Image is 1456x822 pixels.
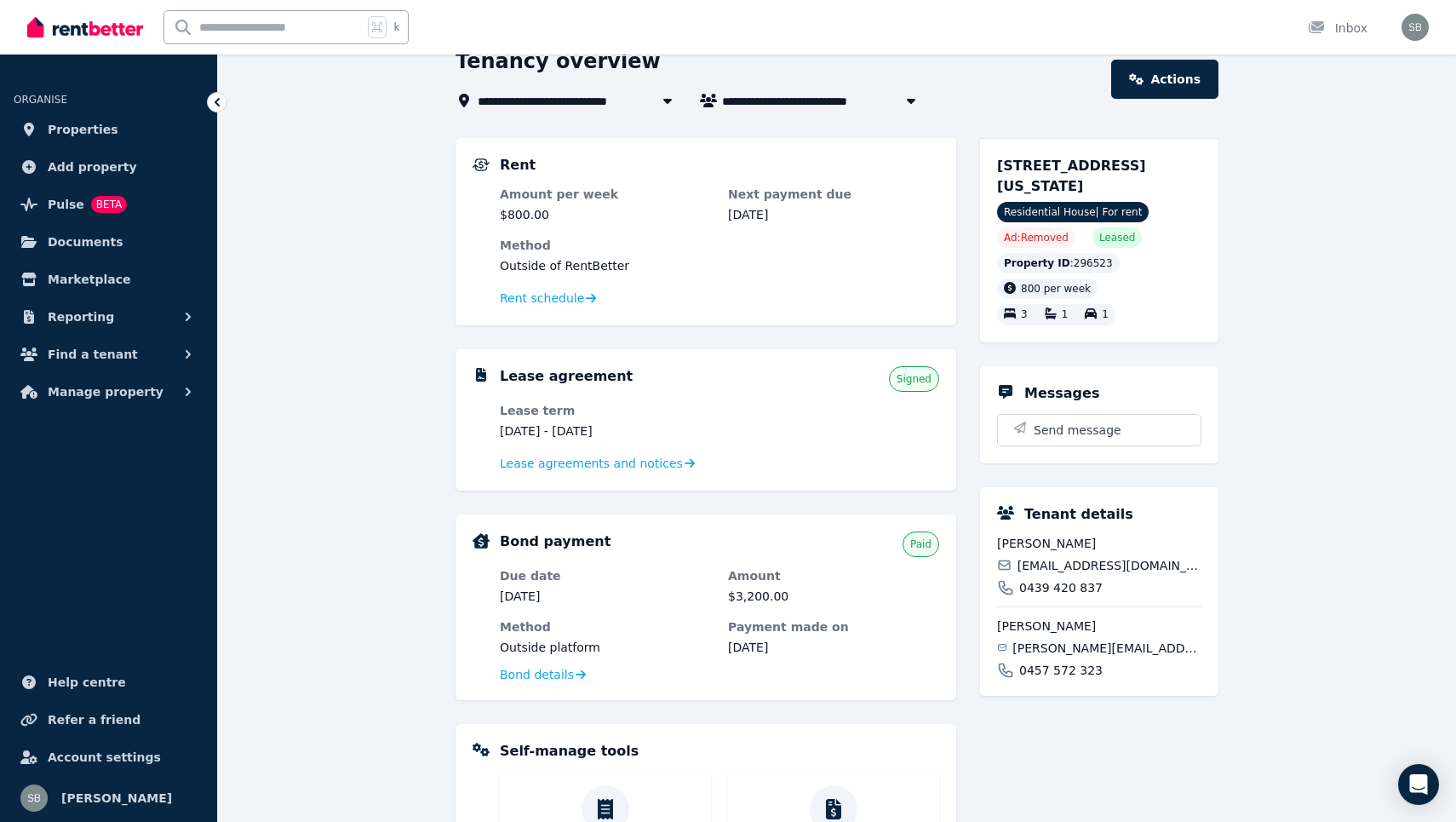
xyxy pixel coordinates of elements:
[91,196,127,213] span: BETA
[728,588,939,605] dd: $3,200.00
[910,537,931,551] span: Paid
[728,206,939,223] dd: [DATE]
[48,710,140,730] span: Refer a friend
[14,225,203,259] a: Documents
[1021,283,1091,295] span: 800 per week
[1024,504,1133,525] h5: Tenant details
[473,533,490,549] img: Bond Details
[997,253,1120,273] div: : 296523
[500,402,711,419] dt: Lease term
[728,618,939,635] dt: Payment made on
[500,155,536,175] h5: Rent
[500,237,939,254] dt: Method
[500,741,639,762] h5: Self-manage tools
[998,415,1201,445] button: Send message
[500,422,711,440] dd: [DATE] - [DATE]
[48,307,114,327] span: Reporting
[1398,764,1439,805] div: Open Intercom Messenger
[500,366,633,387] h5: Lease agreement
[1012,640,1201,657] span: [PERSON_NAME][EMAIL_ADDRESS][DOMAIN_NAME]
[14,150,203,184] a: Add property
[1034,422,1121,439] span: Send message
[14,740,203,774] a: Account settings
[48,382,163,402] span: Manage property
[1021,309,1028,321] span: 3
[48,232,123,252] span: Documents
[14,337,203,371] button: Find a tenant
[48,194,84,215] span: Pulse
[14,187,203,221] a: PulseBETA
[1062,309,1069,321] span: 1
[1099,231,1135,244] span: Leased
[500,567,711,584] dt: Due date
[500,618,711,635] dt: Method
[14,703,203,737] a: Refer a friend
[14,665,203,699] a: Help centre
[14,300,203,334] button: Reporting
[728,186,939,203] dt: Next payment due
[473,158,490,171] img: Rental Payments
[1004,256,1070,270] span: Property ID
[48,269,130,290] span: Marketplace
[20,785,48,812] img: Sherrie Bao
[728,639,939,656] dd: [DATE]
[997,158,1146,194] span: [STREET_ADDRESS][US_STATE]
[27,14,143,40] img: RentBetter
[500,290,597,307] a: Rent schedule
[500,639,711,656] dd: Outside platform
[500,666,574,683] span: Bond details
[997,618,1201,635] span: [PERSON_NAME]
[1017,557,1201,574] span: [EMAIL_ADDRESS][DOMAIN_NAME]
[500,455,683,472] span: Lease agreements and notices
[1004,231,1069,244] span: Ad: Removed
[500,257,939,274] dd: Outside of RentBetter
[48,672,126,693] span: Help centre
[500,666,586,683] a: Bond details
[14,112,203,147] a: Properties
[48,747,161,767] span: Account settings
[1102,309,1109,321] span: 1
[500,186,711,203] dt: Amount per week
[14,94,67,106] span: ORGANISE
[48,119,118,140] span: Properties
[48,344,138,365] span: Find a tenant
[897,372,931,386] span: Signed
[14,262,203,296] a: Marketplace
[500,206,711,223] dd: $800.00
[1024,383,1099,404] h5: Messages
[14,375,203,409] button: Manage property
[500,455,695,472] a: Lease agreements and notices
[1019,662,1103,679] span: 0457 572 323
[500,532,610,552] h5: Bond payment
[1019,579,1103,596] span: 0439 420 837
[61,788,172,808] span: [PERSON_NAME]
[500,588,711,605] dd: [DATE]
[1111,60,1218,99] a: Actions
[393,20,399,34] span: k
[500,290,584,307] span: Rent schedule
[997,535,1201,552] span: [PERSON_NAME]
[1402,14,1429,41] img: Sherrie Bao
[997,202,1149,222] span: Residential House | For rent
[1308,20,1367,37] div: Inbox
[48,157,137,177] span: Add property
[456,48,661,75] h1: Tenancy overview
[728,567,939,584] dt: Amount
